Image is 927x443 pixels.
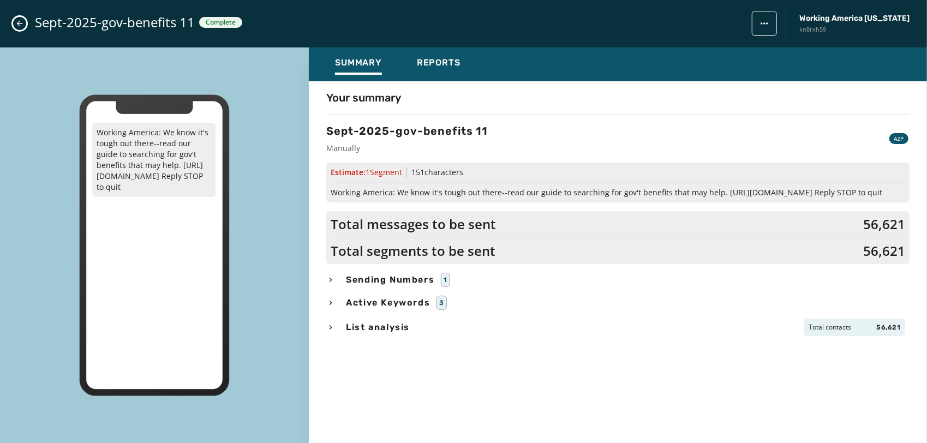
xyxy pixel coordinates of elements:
[809,323,851,332] span: Total contacts
[344,273,436,286] span: Sending Numbers
[331,187,905,198] span: Working America: We know it's tough out there--read our guide to searching for gov't benefits tha...
[331,167,402,178] span: Estimate:
[876,323,901,332] span: 56,621
[436,296,447,310] div: 3
[863,242,905,260] span: 56,621
[799,25,910,34] span: kn8rxh59
[326,273,910,287] button: Sending Numbers1
[326,90,401,105] h4: Your summary
[408,52,469,77] button: Reports
[417,57,460,68] span: Reports
[411,167,463,177] span: 151 characters
[326,143,488,154] span: Manually
[889,133,908,144] div: A2P
[331,242,495,260] span: Total segments to be sent
[326,123,488,139] h3: Sept-2025-gov-benefits 11
[326,296,910,310] button: Active Keywords3
[366,167,402,177] span: 1 Segment
[335,57,382,68] span: Summary
[206,18,236,27] span: Complete
[799,13,910,24] span: Working America [US_STATE]
[344,321,412,334] span: List analysis
[92,123,216,197] p: Working America: We know it's tough out there--read our guide to searching for gov't benefits tha...
[441,273,450,287] div: 1
[331,215,496,233] span: Total messages to be sent
[344,296,432,309] span: Active Keywords
[752,11,777,36] button: broadcast action menu
[326,319,910,336] button: List analysisTotal contacts56,621
[863,215,905,233] span: 56,621
[326,52,391,77] button: Summary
